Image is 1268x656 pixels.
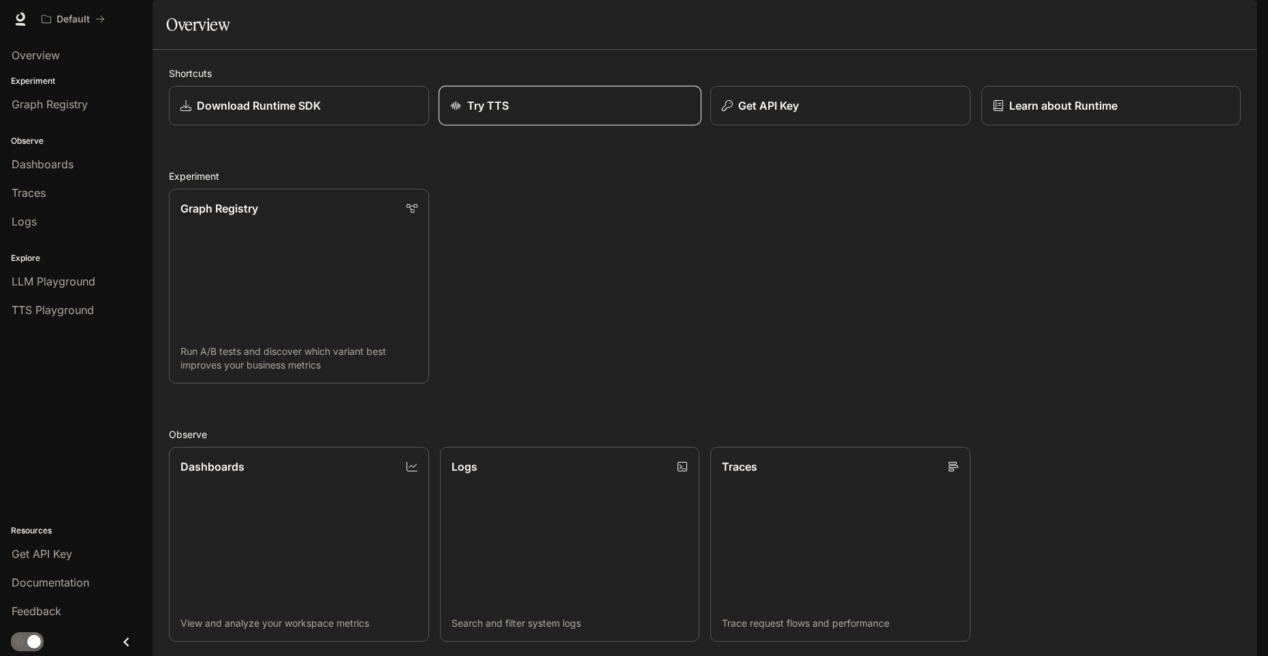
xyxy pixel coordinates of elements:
[722,616,959,630] p: Trace request flows and performance
[439,86,701,126] a: Try TTS
[981,86,1241,125] a: Learn about Runtime
[166,11,229,38] h1: Overview
[451,616,688,630] p: Search and filter system logs
[169,66,1241,80] h2: Shortcuts
[169,427,1241,441] h2: Observe
[169,189,429,384] a: Graph RegistryRun A/B tests and discover which variant best improves your business metrics
[722,458,757,475] p: Traces
[197,97,321,114] p: Download Runtime SDK
[57,14,90,25] p: Default
[180,616,417,630] p: View and analyze your workspace metrics
[169,169,1241,183] h2: Experiment
[180,345,417,372] p: Run A/B tests and discover which variant best improves your business metrics
[169,86,429,125] a: Download Runtime SDK
[451,458,477,475] p: Logs
[180,200,258,217] p: Graph Registry
[1009,97,1118,114] p: Learn about Runtime
[710,447,970,642] a: TracesTrace request flows and performance
[35,5,111,33] button: All workspaces
[180,458,244,475] p: Dashboards
[466,97,509,114] p: Try TTS
[440,447,700,642] a: LogsSearch and filter system logs
[710,86,970,125] button: Get API Key
[169,447,429,642] a: DashboardsView and analyze your workspace metrics
[738,97,799,114] p: Get API Key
